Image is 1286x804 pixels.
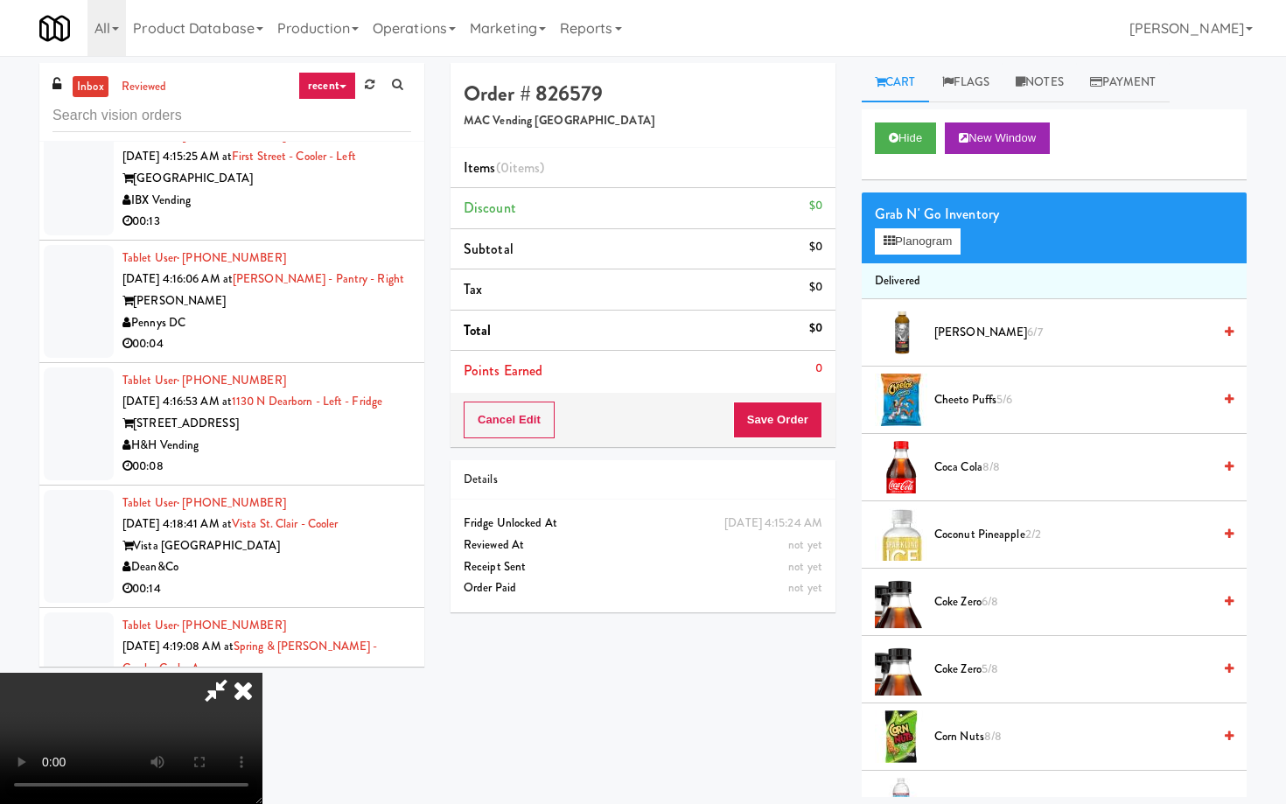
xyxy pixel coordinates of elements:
div: Coca Cola8/8 [927,457,1234,479]
button: Save Order [733,402,822,438]
span: Items [464,157,544,178]
a: Tablet User· [PHONE_NUMBER] [122,494,286,511]
div: Corn Nuts8/8 [927,726,1234,748]
span: not yet [788,579,822,596]
ng-pluralize: items [509,157,541,178]
span: Coconut Pineapple [934,524,1212,546]
div: $0 [809,236,822,258]
span: · [PHONE_NUMBER] [177,372,286,388]
div: [STREET_ADDRESS] [122,413,411,435]
div: Cheeto Puffs5/6 [927,389,1234,411]
h4: Order # 826579 [464,82,822,105]
a: Payment [1077,63,1170,102]
span: 5/6 [996,391,1012,408]
li: Tablet User· [PHONE_NUMBER][DATE] 4:19:08 AM atSpring & [PERSON_NAME] - Combo Cooler ASpring & [P... [39,608,424,752]
img: Micromart [39,13,70,44]
div: $0 [809,318,822,339]
div: Fridge Unlocked At [464,513,822,535]
div: Grab N' Go Inventory [875,201,1234,227]
li: Tablet User· [PHONE_NUMBER][DATE] 4:15:25 AM atFirst Street - Cooler - Left[GEOGRAPHIC_DATA]IBX V... [39,118,424,241]
li: Tablet User· [PHONE_NUMBER][DATE] 4:18:41 AM atVista St. Clair - CoolerVista [GEOGRAPHIC_DATA]Dea... [39,486,424,608]
a: Cart [862,63,929,102]
div: Coconut Pineapple2/2 [927,524,1234,546]
div: 00:04 [122,333,411,355]
div: [PERSON_NAME]6/7 [927,322,1234,344]
span: 8/8 [982,458,1000,475]
span: Points Earned [464,360,542,381]
div: Receipt Sent [464,556,822,578]
span: Coca Cola [934,457,1212,479]
button: Planogram [875,228,961,255]
a: Flags [929,63,1003,102]
div: Coke Zero5/8 [927,659,1234,681]
div: IBX Vending [122,190,411,212]
div: H&H Vending [122,435,411,457]
span: [DATE] 4:16:53 AM at [122,393,232,409]
span: [DATE] 4:19:08 AM at [122,638,234,654]
span: Discount [464,198,516,218]
span: Corn Nuts [934,726,1212,748]
a: Tablet User· [PHONE_NUMBER] [122,617,286,633]
div: $0 [809,195,822,217]
a: recent [298,72,356,100]
h5: MAC Vending [GEOGRAPHIC_DATA] [464,115,822,128]
a: inbox [73,76,108,98]
div: 0 [815,358,822,380]
li: Tablet User· [PHONE_NUMBER][DATE] 4:16:53 AM at1130 N Dearborn - Left - Fridge[STREET_ADDRESS]H&H... [39,363,424,486]
span: Tax [464,279,482,299]
span: · [PHONE_NUMBER] [177,494,286,511]
span: 6/7 [1027,324,1042,340]
div: 00:08 [122,456,411,478]
span: 6/8 [982,593,998,610]
div: Pennys DC [122,312,411,334]
a: Notes [1003,63,1077,102]
span: Cheeto Puffs [934,389,1212,411]
div: Details [464,469,822,491]
div: 00:14 [122,578,411,600]
div: [PERSON_NAME] [122,290,411,312]
span: not yet [788,558,822,575]
input: Search vision orders [52,100,411,132]
span: (0 ) [496,157,545,178]
div: Dean&Co [122,556,411,578]
a: 1130 N Dearborn - Left - Fridge [232,393,382,409]
span: Coke Zero [934,659,1212,681]
div: $0 [809,276,822,298]
a: Vista St. Clair - Cooler [232,515,338,532]
span: [DATE] 4:18:41 AM at [122,515,232,532]
li: Delivered [862,263,1247,300]
li: Tablet User· [PHONE_NUMBER][DATE] 4:16:06 AM at[PERSON_NAME] - Pantry - Right[PERSON_NAME]Pennys ... [39,241,424,363]
button: New Window [945,122,1050,154]
div: [DATE] 4:15:24 AM [724,513,822,535]
a: Tablet User· [PHONE_NUMBER] [122,127,286,143]
a: Spring & [PERSON_NAME] - Combo Cooler A [122,638,377,676]
span: · [PHONE_NUMBER] [177,617,286,633]
span: 5/8 [982,661,998,677]
span: not yet [788,536,822,553]
span: Coke Zero [934,591,1212,613]
span: [DATE] 4:15:25 AM at [122,148,232,164]
button: Hide [875,122,936,154]
button: Cancel Edit [464,402,555,438]
a: First Street - Cooler - Left [232,148,356,164]
span: Total [464,320,492,340]
div: Vista [GEOGRAPHIC_DATA] [122,535,411,557]
div: Reviewed At [464,535,822,556]
a: Tablet User· [PHONE_NUMBER] [122,372,286,388]
span: · [PHONE_NUMBER] [177,249,286,266]
div: Coke Zero6/8 [927,591,1234,613]
span: 8/8 [984,728,1002,745]
span: Subtotal [464,239,514,259]
span: 2/2 [1025,526,1041,542]
div: 00:13 [122,211,411,233]
a: [PERSON_NAME] - Pantry - Right [233,270,404,287]
span: · [PHONE_NUMBER] [177,127,286,143]
span: [DATE] 4:16:06 AM at [122,270,233,287]
div: [GEOGRAPHIC_DATA] [122,168,411,190]
span: [PERSON_NAME] [934,322,1212,344]
a: reviewed [117,76,171,98]
a: Tablet User· [PHONE_NUMBER] [122,249,286,266]
div: Order Paid [464,577,822,599]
